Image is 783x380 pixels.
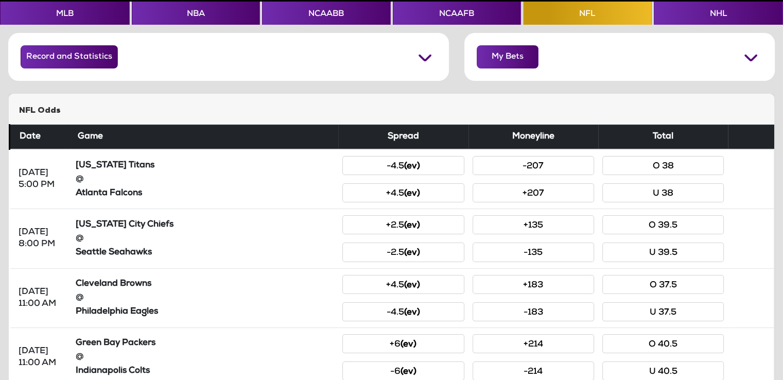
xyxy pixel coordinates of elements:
button: +183 [473,275,594,294]
small: (ev) [404,249,420,257]
button: +2.5(ev) [342,215,464,234]
strong: [US_STATE] Titans [76,161,154,170]
div: @ [76,292,335,304]
strong: [US_STATE] City Chiefs [76,220,173,229]
button: +4.5(ev) [342,275,464,294]
div: @ [76,174,335,185]
th: Date [10,125,72,150]
button: NBA [132,2,260,25]
button: NCAABB [262,2,391,25]
small: (ev) [404,189,420,198]
strong: Seattle Seahawks [76,248,152,257]
div: [DATE] 11:00 AM [19,286,63,310]
button: +4.5(ev) [342,183,464,202]
small: (ev) [404,162,420,171]
th: Moneyline [468,125,598,150]
button: NFL [523,2,652,25]
button: U 38 [602,183,724,202]
div: @ [76,351,335,363]
button: O 38 [602,156,724,175]
strong: Atlanta Falcons [76,189,142,198]
th: Spread [338,125,468,150]
small: (ev) [401,368,416,376]
strong: Green Bay Packers [76,339,155,348]
button: Record and Statistics [21,45,118,68]
button: O 39.5 [602,215,724,234]
button: +214 [473,334,594,353]
strong: Philadelphia Eagles [76,307,158,316]
button: O 40.5 [602,334,724,353]
small: (ev) [404,221,420,230]
button: -2.5(ev) [342,243,464,262]
div: [DATE] 8:00 PM [19,227,63,250]
button: My Bets [477,45,538,68]
button: -183 [473,302,594,321]
button: +135 [473,215,594,234]
button: -207 [473,156,594,175]
h5: NFL Odds [19,106,764,116]
button: +207 [473,183,594,202]
small: (ev) [404,308,420,317]
button: -135 [473,243,594,262]
button: NCAAFB [393,2,521,25]
small: (ev) [401,340,416,349]
div: [DATE] 11:00 AM [19,346,63,369]
th: Total [598,125,728,150]
small: (ev) [404,281,420,290]
strong: Indianapolis Colts [76,367,150,375]
th: Game [72,125,339,150]
button: -4.5(ev) [342,302,464,321]
div: @ [76,233,335,245]
button: O 37.5 [602,275,724,294]
button: U 39.5 [602,243,724,262]
button: -4.5(ev) [342,156,464,175]
button: U 37.5 [602,302,724,321]
button: +6(ev) [342,334,464,353]
strong: Cleveland Browns [76,280,151,288]
div: [DATE] 5:00 PM [19,167,63,191]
